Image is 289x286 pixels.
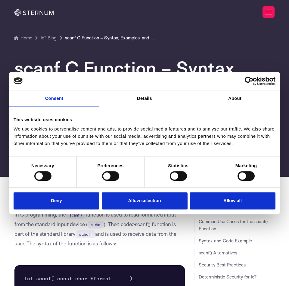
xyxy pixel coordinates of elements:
[235,163,257,168] strong: Marketing
[14,210,185,248] p: In C programming, the function is used to read formatted input from the standard input device ( )...
[65,34,155,42] a: scanf C Function – Syntax, Examples, and Security Best Practices
[14,58,275,116] h1: scanf C Function – Syntax, Examples, and Security Best Practices
[14,78,23,84] img: logo
[14,116,275,123] div: This website uses cookies
[199,250,237,256] a: scanf() Alternatives
[199,238,252,244] a: Syntax and Code Example
[168,163,188,168] strong: Statistics
[66,211,85,219] code: scanf()
[102,192,188,210] button: Allow selection
[41,34,57,42] a: IoT Blog
[223,76,275,85] a: Usercentrics Cookiebot - opens in a new window
[14,125,275,147] div: We use cookies to personalise content and ads, to provide social media features and to analyse ou...
[14,192,99,210] button: Deny
[263,6,275,18] button: Toggle Menu
[14,34,32,42] a: Home
[199,274,256,280] a: Deterministic Security for IoT
[31,163,54,168] strong: Necessary
[99,90,190,107] a: Details
[190,192,275,210] button: Allow all
[199,262,246,268] a: Security Best Practices
[199,219,268,232] a: Common Use Cases for the scanf() Function
[190,90,280,107] a: About
[9,90,99,107] a: Consent
[88,221,104,229] code: stdin
[98,163,124,168] strong: Preferences
[76,230,95,238] code: stdio.h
